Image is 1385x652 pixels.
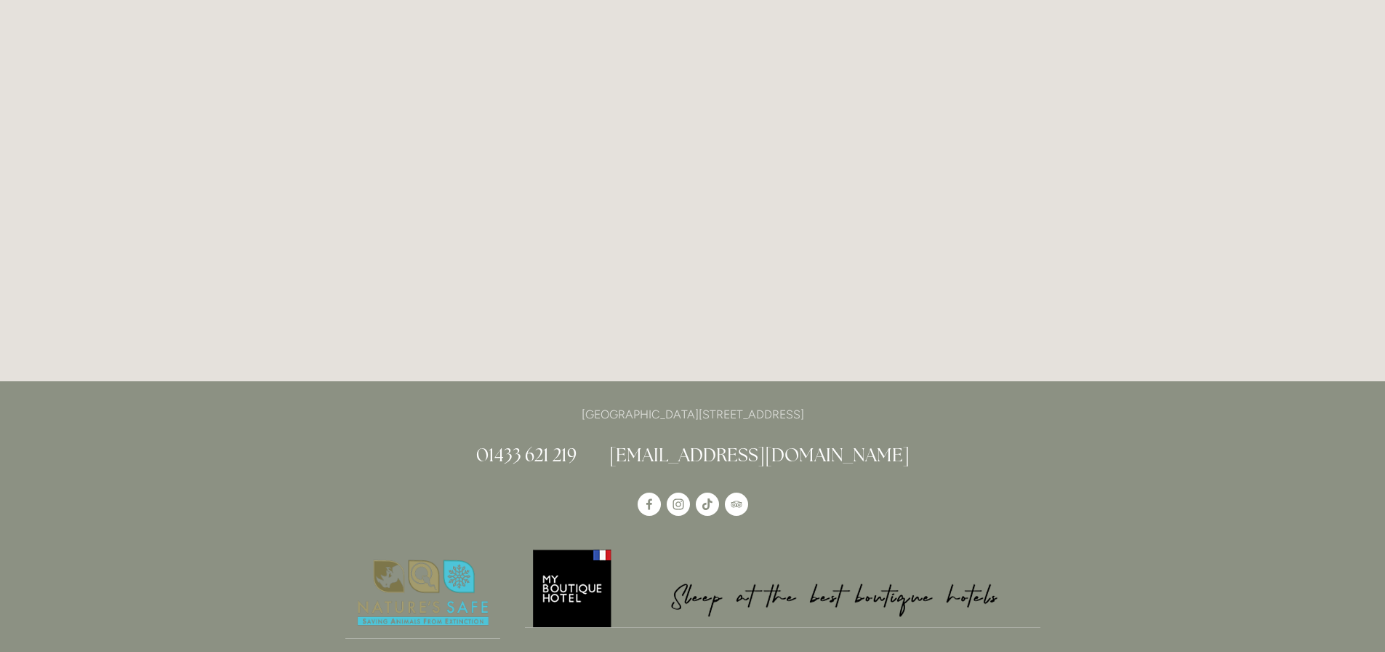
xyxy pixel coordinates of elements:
img: Nature's Safe - Logo [345,547,501,639]
a: Losehill House Hotel & Spa [638,493,661,516]
a: TripAdvisor [725,493,748,516]
p: [GEOGRAPHIC_DATA][STREET_ADDRESS] [345,405,1040,424]
a: 01433 621 219 [476,443,577,466]
a: Instagram [667,493,690,516]
a: TikTok [696,493,719,516]
a: [EMAIL_ADDRESS][DOMAIN_NAME] [609,443,910,466]
img: My Boutique Hotel - Logo [525,547,1040,628]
